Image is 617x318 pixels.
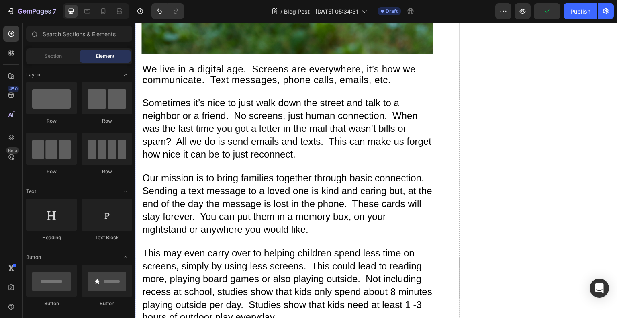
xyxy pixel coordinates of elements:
[26,254,41,261] span: Button
[280,7,282,16] span: /
[7,225,297,300] span: This may even carry over to helping children spend less time on screens, simply by using less scr...
[151,3,184,19] div: Undo/Redo
[284,7,358,16] span: Blog Post - [DATE] 05:34:31
[3,3,60,19] button: 7
[6,147,19,154] div: Beta
[26,300,77,307] div: Button
[26,168,77,175] div: Row
[590,279,609,298] div: Open Intercom Messenger
[26,234,77,241] div: Heading
[53,6,56,16] p: 7
[386,8,398,15] span: Draft
[82,234,132,241] div: Text Block
[8,86,19,92] div: 450
[82,168,132,175] div: Row
[82,300,132,307] div: Button
[26,71,42,78] span: Layout
[6,224,298,303] div: Rich Text Editor. Editing area: main
[82,117,132,125] div: Row
[564,3,597,19] button: Publish
[119,251,132,264] span: Toggle open
[570,7,590,16] div: Publish
[135,23,617,318] iframe: Design area
[26,117,77,125] div: Row
[96,53,114,60] span: Element
[26,26,132,42] input: Search Sections & Elements
[26,188,36,195] span: Text
[45,53,62,60] span: Section
[119,185,132,198] span: Toggle open
[119,68,132,81] span: Toggle open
